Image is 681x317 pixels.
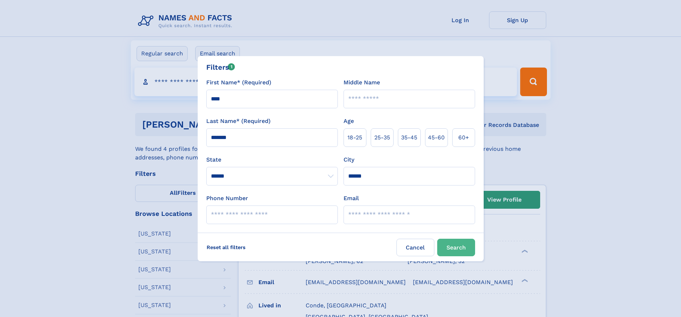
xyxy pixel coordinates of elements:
[428,133,445,142] span: 45‑60
[344,194,359,203] label: Email
[401,133,417,142] span: 35‑45
[202,239,250,256] label: Reset all filters
[458,133,469,142] span: 60+
[206,78,271,87] label: First Name* (Required)
[374,133,390,142] span: 25‑35
[206,62,235,73] div: Filters
[347,133,362,142] span: 18‑25
[206,194,248,203] label: Phone Number
[206,155,338,164] label: State
[396,239,434,256] label: Cancel
[344,78,380,87] label: Middle Name
[206,117,271,125] label: Last Name* (Required)
[437,239,475,256] button: Search
[344,117,354,125] label: Age
[344,155,354,164] label: City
